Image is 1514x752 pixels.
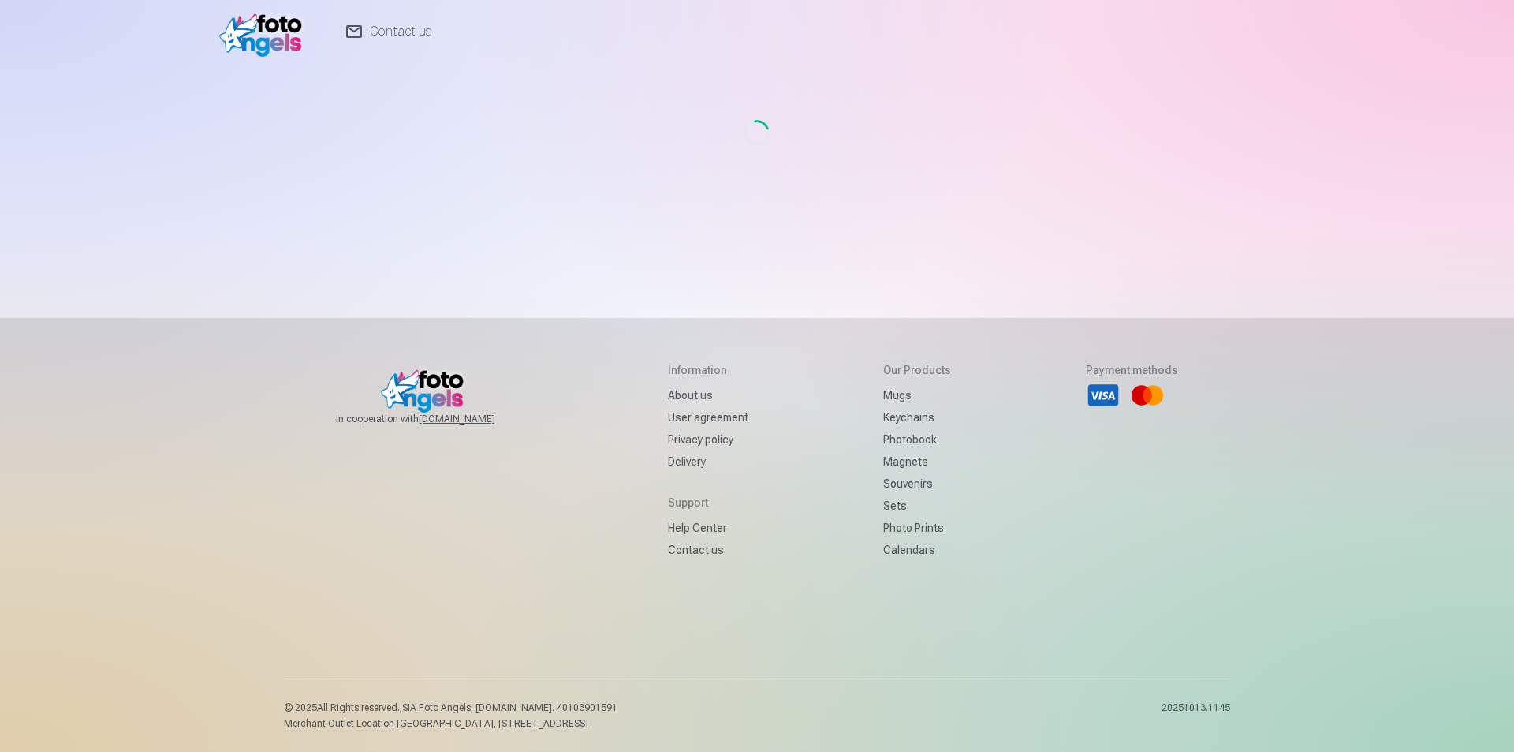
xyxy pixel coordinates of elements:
span: SIA Foto Angels, [DOMAIN_NAME]. 40103901591 [402,702,617,713]
p: © 2025 All Rights reserved. , [284,701,617,714]
h5: Our products [883,362,951,378]
p: 20251013.1145 [1162,701,1230,730]
a: Keychains [883,406,951,428]
a: Mugs [883,384,951,406]
h5: Information [668,362,748,378]
a: Contact us [668,539,748,561]
a: Calendars [883,539,951,561]
a: Privacy policy [668,428,748,451]
a: Magnets [883,451,951,473]
a: Help Center [668,517,748,539]
h5: Support [668,495,748,511]
li: Mastercard [1130,378,1165,413]
a: Souvenirs [883,473,951,495]
a: [DOMAIN_NAME] [419,413,533,425]
a: Sets [883,495,951,517]
a: About us [668,384,748,406]
a: Delivery [668,451,748,473]
h5: Payment methods [1086,362,1178,378]
a: Photo prints [883,517,951,539]
p: Merchant Outlet Location [GEOGRAPHIC_DATA], [STREET_ADDRESS] [284,717,617,730]
img: /v1 [219,6,310,57]
a: User agreement [668,406,748,428]
li: Visa [1086,378,1121,413]
span: In cooperation with [336,413,533,425]
a: Photobook [883,428,951,451]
